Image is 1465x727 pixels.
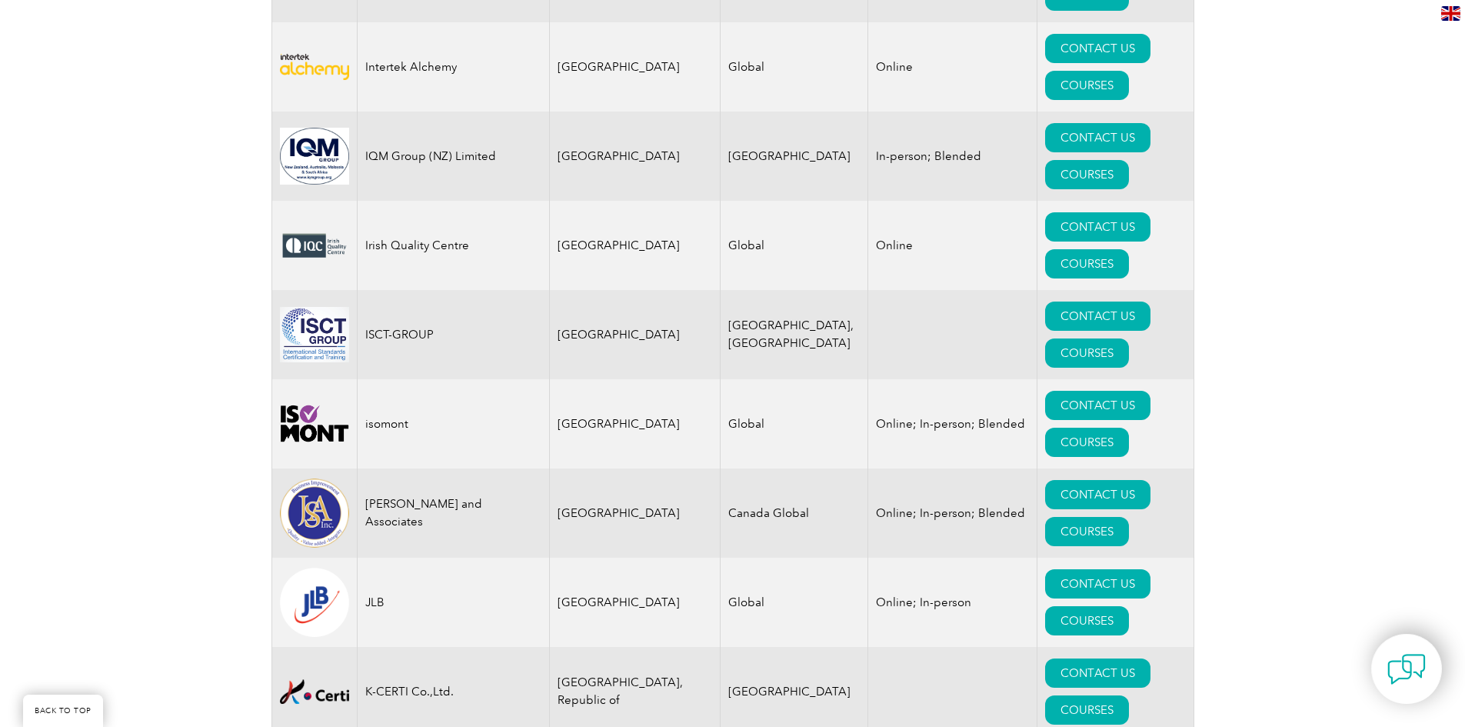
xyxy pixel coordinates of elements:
[549,469,721,558] td: [GEOGRAPHIC_DATA]
[1045,517,1129,546] a: COURSES
[721,290,868,379] td: [GEOGRAPHIC_DATA], [GEOGRAPHIC_DATA]
[868,112,1037,201] td: In-person; Blended
[357,22,549,112] td: Intertek Alchemy
[357,290,549,379] td: ISCT-GROUP
[1045,249,1129,278] a: COURSES
[1045,71,1129,100] a: COURSES
[280,479,349,548] img: 6372c78c-dabc-ea11-a814-000d3a79823d-logo.png
[549,290,721,379] td: [GEOGRAPHIC_DATA]
[549,112,721,201] td: [GEOGRAPHIC_DATA]
[280,405,349,442] img: 4c00d100-7796-ed11-aad0-0022481565fd-logo.png
[868,558,1037,647] td: Online; In-person
[357,558,549,647] td: JLB
[721,201,868,290] td: Global
[280,307,349,362] img: c5cf6e33-1286-eb11-a812-002248153d3e-logo.png
[357,469,549,558] td: [PERSON_NAME] and Associates
[549,201,721,290] td: [GEOGRAPHIC_DATA]
[1045,338,1129,368] a: COURSES
[1045,659,1150,688] a: CONTACT US
[1045,302,1150,331] a: CONTACT US
[280,128,349,185] img: e424547b-a6e0-e911-a812-000d3a795b83-logo.jpg
[357,379,549,469] td: isomont
[721,558,868,647] td: Global
[1045,123,1150,152] a: CONTACT US
[721,112,868,201] td: [GEOGRAPHIC_DATA]
[1045,428,1129,457] a: COURSES
[868,22,1037,112] td: Online
[280,568,349,637] img: fd2924ac-d9bc-ea11-a814-000d3a79823d-logo.png
[357,112,549,201] td: IQM Group (NZ) Limited
[721,379,868,469] td: Global
[1045,391,1150,420] a: CONTACT US
[23,695,103,727] a: BACK TO TOP
[868,201,1037,290] td: Online
[1045,34,1150,63] a: CONTACT US
[1045,160,1129,189] a: COURSES
[1441,6,1460,21] img: en
[1045,480,1150,509] a: CONTACT US
[1045,606,1129,635] a: COURSES
[280,679,349,704] img: 48d38b1b-b94b-ea11-a812-000d3a7940d5-logo.png
[868,469,1037,558] td: Online; In-person; Blended
[868,379,1037,469] td: Online; In-person; Blended
[280,54,349,80] img: 703656d3-346f-eb11-a812-002248153038%20-logo.png
[1045,569,1150,599] a: CONTACT US
[721,22,868,112] td: Global
[280,232,349,259] img: e6f09189-3a6f-eb11-a812-00224815377e-logo.png
[1387,650,1426,689] img: contact-chat.png
[549,379,721,469] td: [GEOGRAPHIC_DATA]
[1045,695,1129,725] a: COURSES
[357,201,549,290] td: Irish Quality Centre
[721,469,868,558] td: Canada Global
[549,558,721,647] td: [GEOGRAPHIC_DATA]
[549,22,721,112] td: [GEOGRAPHIC_DATA]
[1045,212,1150,242] a: CONTACT US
